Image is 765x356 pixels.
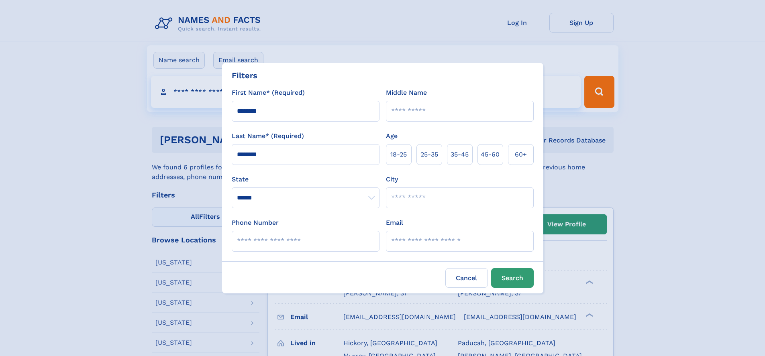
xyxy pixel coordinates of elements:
[420,150,438,159] span: 25‑35
[390,150,407,159] span: 18‑25
[481,150,500,159] span: 45‑60
[386,131,398,141] label: Age
[232,218,279,228] label: Phone Number
[386,175,398,184] label: City
[232,175,379,184] label: State
[386,218,403,228] label: Email
[232,131,304,141] label: Last Name* (Required)
[232,69,257,81] div: Filters
[232,88,305,98] label: First Name* (Required)
[451,150,469,159] span: 35‑45
[491,268,534,288] button: Search
[386,88,427,98] label: Middle Name
[515,150,527,159] span: 60+
[445,268,488,288] label: Cancel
